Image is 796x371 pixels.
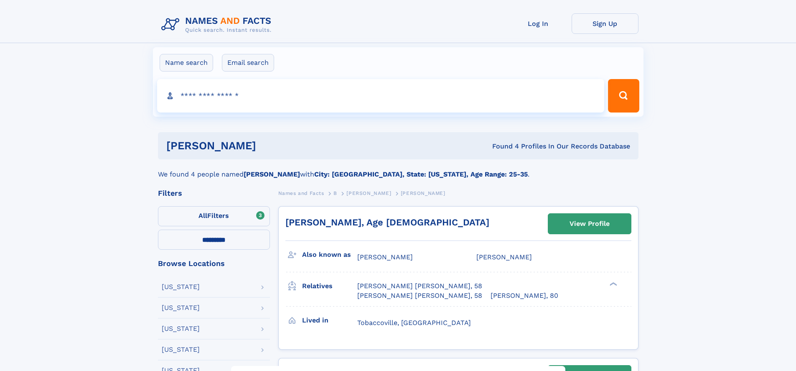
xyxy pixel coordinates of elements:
span: [PERSON_NAME] [476,253,532,261]
a: [PERSON_NAME] [PERSON_NAME], 58 [357,291,482,300]
img: Logo Names and Facts [158,13,278,36]
div: [US_STATE] [162,325,200,332]
a: [PERSON_NAME], 80 [491,291,558,300]
label: Email search [222,54,274,72]
a: [PERSON_NAME], Age [DEMOGRAPHIC_DATA] [285,217,489,228]
h3: Relatives [302,279,357,293]
input: search input [157,79,605,113]
b: City: [GEOGRAPHIC_DATA], State: [US_STATE], Age Range: 25-35 [314,170,528,178]
button: Search Button [608,79,639,113]
a: [PERSON_NAME] [PERSON_NAME], 58 [357,281,482,291]
a: Log In [505,13,572,34]
div: ❯ [608,281,618,287]
label: Name search [160,54,213,72]
span: B [333,190,337,196]
h1: [PERSON_NAME] [166,141,374,151]
a: Sign Up [572,13,638,34]
h3: Also known as [302,248,357,262]
div: We found 4 people named with . [158,159,638,179]
span: [PERSON_NAME] [346,190,391,196]
span: All [198,212,207,220]
span: [PERSON_NAME] [357,253,413,261]
b: [PERSON_NAME] [244,170,300,178]
label: Filters [158,206,270,226]
div: [US_STATE] [162,346,200,353]
span: [PERSON_NAME] [401,190,445,196]
div: Found 4 Profiles In Our Records Database [374,142,630,151]
div: [US_STATE] [162,304,200,311]
div: Filters [158,189,270,197]
a: B [333,188,337,198]
div: Browse Locations [158,260,270,267]
a: [PERSON_NAME] [346,188,391,198]
div: View Profile [570,214,610,233]
span: Tobaccoville, [GEOGRAPHIC_DATA] [357,319,471,327]
a: View Profile [548,214,631,234]
h3: Lived in [302,313,357,328]
div: [US_STATE] [162,284,200,290]
a: Names and Facts [278,188,324,198]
